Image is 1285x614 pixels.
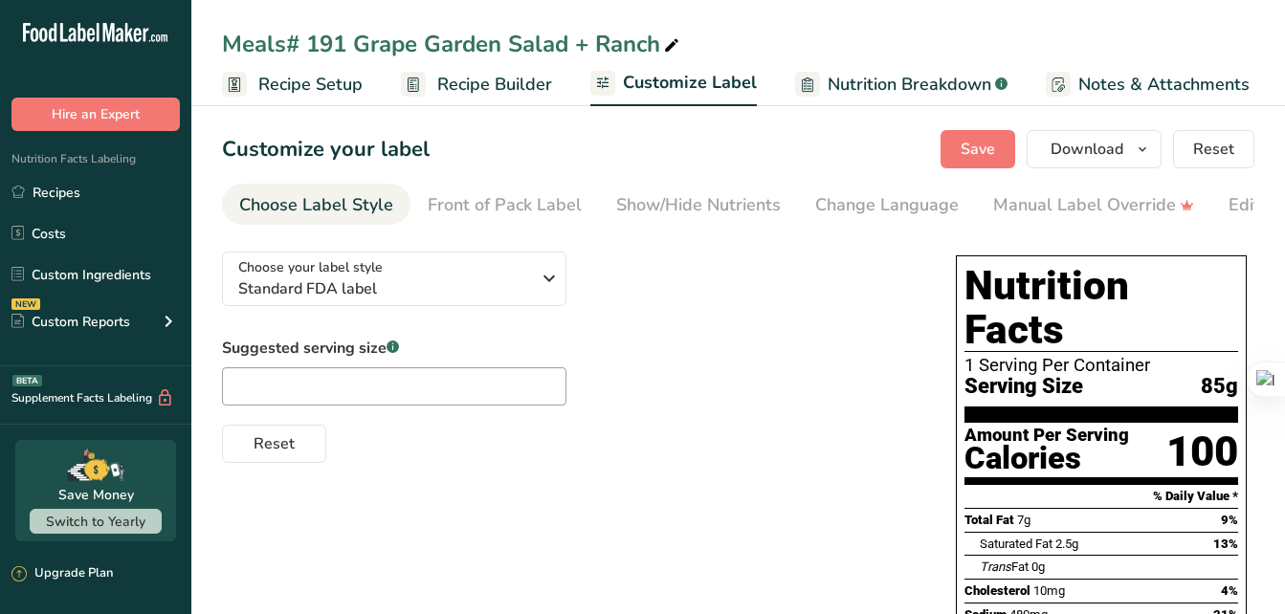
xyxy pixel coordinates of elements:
div: Custom Reports [11,312,130,332]
span: Download [1051,138,1123,161]
button: Save [941,130,1015,168]
div: Calories [964,445,1129,472]
span: Fat [980,559,1029,574]
span: Total Fat [964,513,1014,527]
div: BETA [12,375,42,386]
span: 7g [1017,513,1030,527]
button: Reset [222,425,326,463]
h1: Nutrition Facts [964,264,1238,352]
span: Reset [1193,138,1234,161]
button: Hire an Expert [11,98,180,131]
span: 9% [1221,513,1238,527]
a: Recipe Setup [222,63,363,106]
h1: Customize your label [222,134,430,165]
button: Switch to Yearly [30,509,162,534]
div: 100 [1166,427,1238,477]
div: 1 Serving Per Container [964,356,1238,375]
span: 13% [1213,537,1238,551]
span: 0g [1031,559,1045,574]
span: Recipe Builder [437,72,552,98]
div: Upgrade Plan [11,564,113,583]
a: Notes & Attachments [1046,63,1250,106]
i: Trans [980,559,1011,574]
div: Meals# 191 Grape Garden Salad + Ranch [222,27,683,61]
a: Nutrition Breakdown [795,63,1008,106]
div: Show/Hide Nutrients [616,192,781,218]
span: Choose your label style [238,257,383,277]
span: Reset [254,432,295,455]
label: Suggested serving size [222,337,566,360]
span: Saturated Fat [980,537,1052,551]
span: Cholesterol [964,583,1030,598]
div: Save Money [58,485,134,505]
div: Front of Pack Label [428,192,582,218]
a: Customize Label [590,61,757,107]
button: Choose your label style Standard FDA label [222,252,566,306]
button: Reset [1173,130,1254,168]
span: 2.5g [1055,537,1078,551]
div: Change Language [815,192,959,218]
div: Choose Label Style [239,192,393,218]
span: 85g [1201,375,1238,399]
iframe: Intercom live chat [1220,549,1266,595]
div: NEW [11,298,40,310]
div: Amount Per Serving [964,427,1129,445]
span: Serving Size [964,375,1083,399]
a: Recipe Builder [401,63,552,106]
section: % Daily Value * [964,485,1238,508]
span: Nutrition Breakdown [828,72,991,98]
span: Notes & Attachments [1078,72,1250,98]
span: Recipe Setup [258,72,363,98]
span: 10mg [1033,583,1065,598]
div: Manual Label Override [993,192,1194,218]
span: Save [961,138,995,161]
span: Customize Label [623,70,757,96]
span: Switch to Yearly [46,513,145,531]
span: Standard FDA label [238,277,530,300]
button: Download [1027,130,1162,168]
